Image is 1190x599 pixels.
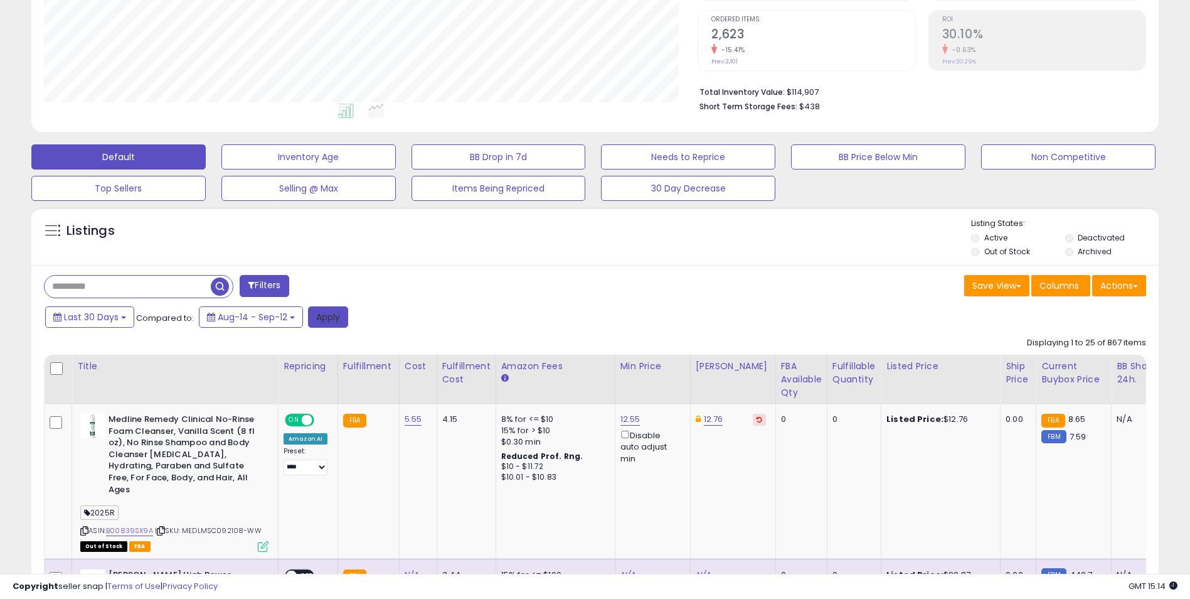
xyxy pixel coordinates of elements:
div: $0.30 min [501,436,605,448]
span: ON [286,415,302,426]
b: Short Term Storage Fees: [699,101,797,112]
div: Preset: [284,447,328,475]
span: | SKU: MEDLMSC092108-WW [155,526,262,536]
span: 2025R [80,505,119,520]
span: All listings that are currently out of stock and unavailable for purchase on Amazon [80,541,127,552]
a: B00839SX9A [106,526,153,536]
span: 7.59 [1070,431,1086,443]
div: 8% for <= $10 [501,414,605,425]
small: FBA [343,414,366,428]
span: 8.65 [1068,413,1086,425]
button: Needs to Reprice [601,144,775,170]
span: Last 30 Days [64,311,119,323]
button: 30 Day Decrease [601,176,775,201]
div: 15% for > $10 [501,425,605,436]
small: -0.63% [948,45,976,55]
li: $114,907 [699,84,1137,99]
span: Compared to: [136,312,194,324]
div: Amazon Fees [501,360,610,373]
button: Non Competitive [981,144,1155,170]
div: Fulfillment [343,360,394,373]
div: seller snap | | [13,581,218,593]
div: Ship Price [1006,360,1031,386]
span: FBA [129,541,151,552]
span: Columns [1039,279,1079,292]
div: 0 [781,414,817,425]
button: BB Price Below Min [791,144,965,170]
img: 31ELQF0DT4L._SL40_.jpg [80,414,105,439]
b: Listed Price: [886,413,943,425]
button: Columns [1031,275,1090,296]
b: Total Inventory Value: [699,87,785,97]
label: Deactivated [1078,232,1125,243]
h2: 2,623 [711,27,915,44]
small: Prev: 3,101 [711,58,738,65]
a: Privacy Policy [162,580,218,592]
div: FBA Available Qty [781,360,822,399]
div: Min Price [620,360,685,373]
div: 0.00 [1006,414,1026,425]
div: $12.76 [886,414,991,425]
div: Current Buybox Price [1041,360,1106,386]
a: 12.55 [620,413,640,426]
button: Selling @ Max [221,176,396,201]
div: [PERSON_NAME] [696,360,770,373]
button: Aug-14 - Sep-12 [199,306,303,328]
div: Repricing [284,360,332,373]
div: N/A [1117,414,1158,425]
button: BB Drop in 7d [412,144,586,170]
div: Disable auto adjust min [620,428,681,465]
button: Inventory Age [221,144,396,170]
a: Terms of Use [107,580,161,592]
p: Listing States: [971,218,1159,230]
button: Top Sellers [31,176,206,201]
div: 4.15 [442,414,486,425]
div: Cost [405,360,432,373]
div: BB Share 24h. [1117,360,1162,386]
small: -15.41% [717,45,745,55]
b: Medline Remedy Clinical No-Rinse Foam Cleanser, Vanilla Scent (8 fl oz), No Rinse Shampoo and Bod... [109,414,261,499]
div: Listed Price [886,360,995,373]
button: Apply [308,306,348,328]
span: 2025-10-13 15:14 GMT [1129,580,1177,592]
a: 5.55 [405,413,422,426]
div: $10.01 - $10.83 [501,472,605,483]
button: Last 30 Days [45,306,134,328]
button: Actions [1092,275,1146,296]
a: 12.76 [704,413,723,426]
label: Archived [1078,246,1112,257]
h2: 30.10% [942,27,1145,44]
span: ROI [942,16,1145,23]
small: FBM [1041,430,1066,443]
small: Amazon Fees. [501,373,509,384]
small: FBA [1041,414,1065,428]
span: Ordered Items [711,16,915,23]
small: Prev: 30.29% [942,58,976,65]
div: $10 - $11.72 [501,461,605,472]
div: ASIN: [80,414,268,551]
span: Aug-14 - Sep-12 [218,311,287,323]
label: Active [984,232,1007,243]
div: Displaying 1 to 25 of 867 items [1027,337,1146,349]
div: Title [77,360,273,373]
div: 0 [832,414,871,425]
div: Fulfillable Quantity [832,360,876,386]
span: $438 [799,100,820,112]
strong: Copyright [13,580,58,592]
button: Save View [964,275,1029,296]
button: Default [31,144,206,170]
div: Fulfillment Cost [442,360,491,386]
button: Items Being Repriced [412,176,586,201]
button: Filters [240,275,289,297]
label: Out of Stock [984,246,1030,257]
h5: Listings [66,222,115,240]
b: Reduced Prof. Rng. [501,451,583,461]
span: OFF [312,415,332,426]
div: Amazon AI [284,433,327,445]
